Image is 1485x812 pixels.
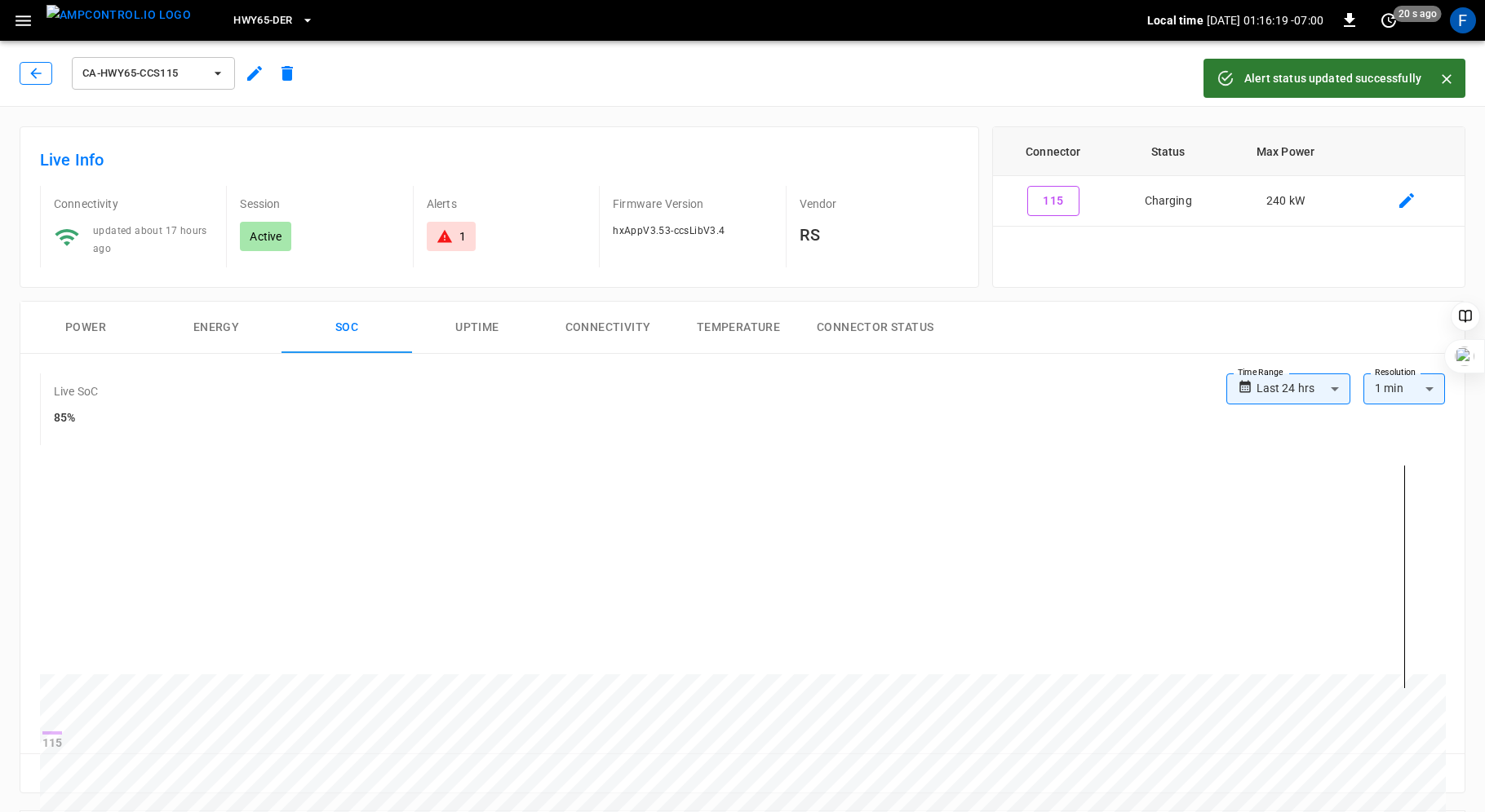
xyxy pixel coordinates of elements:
[800,196,959,212] p: Vendor
[82,64,203,83] span: ca-hwy65-ccs115
[993,127,1114,176] th: Connector
[673,302,804,354] button: Temperature
[47,5,191,25] img: ampcontrol.io logo
[1394,6,1442,22] span: 20 s ago
[1114,176,1223,227] td: Charging
[613,225,725,236] span: hxAppV3.53-ccsLibV3.4
[993,127,1465,227] table: connector table
[54,409,98,427] h6: 85%
[1434,67,1459,91] button: Close
[54,196,213,212] p: Connectivity
[227,5,320,37] button: HWY65-DER
[1238,366,1283,379] label: Time Range
[804,302,946,354] button: Connector Status
[1207,12,1323,29] p: [DATE] 01:16:19 -07:00
[20,302,151,354] button: Power
[72,57,235,90] button: ca-hwy65-ccs115
[250,228,281,245] p: Active
[427,196,586,212] p: Alerts
[1376,7,1402,33] button: set refresh interval
[1027,186,1079,216] button: 115
[1223,127,1349,176] th: Max Power
[151,302,281,354] button: Energy
[1147,12,1204,29] p: Local time
[1244,64,1421,93] div: Alert status updated successfully
[240,196,399,212] p: Session
[412,302,543,354] button: Uptime
[40,147,959,173] h6: Live Info
[1257,373,1350,404] div: Last 24 hrs
[1223,176,1349,227] td: 240 kW
[54,383,98,399] p: Live SoC
[1375,366,1416,379] label: Resolution
[93,225,207,254] span: updated about 17 hours ago
[800,222,959,248] h6: RS
[459,228,466,245] div: 1
[1114,127,1223,176] th: Status
[233,11,292,30] span: HWY65-DER
[1363,373,1445,404] div: 1 min
[1450,7,1476,33] div: profile-icon
[281,302,412,354] button: SOC
[613,196,772,212] p: Firmware Version
[543,302,673,354] button: Connectivity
